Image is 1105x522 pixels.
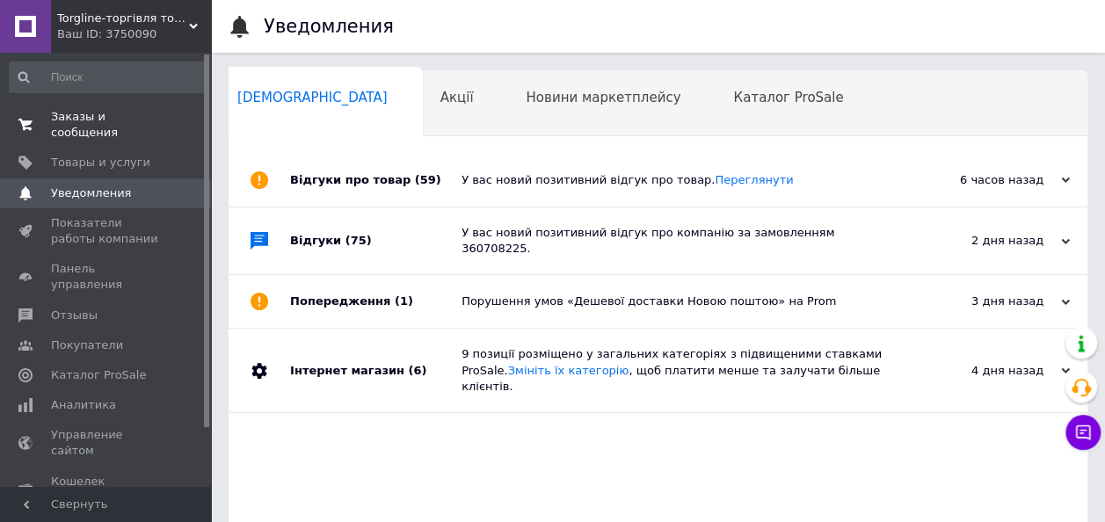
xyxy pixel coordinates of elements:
[51,109,163,141] span: Заказы и сообщения
[51,337,123,353] span: Покупатели
[290,329,462,412] div: Інтернет магазин
[462,172,894,188] div: У вас новий позитивний відгук про товар.
[57,11,189,26] span: Torgline-торгівля товарами першої необхідності гутром та у роздріб
[1065,415,1101,450] button: Чат с покупателем
[290,154,462,207] div: Відгуки про товар
[733,90,843,105] span: Каталог ProSale
[508,364,629,377] a: Змініть їх категорію
[526,90,680,105] span: Новини маркетплейсу
[264,16,394,37] h1: Уведомления
[51,367,146,383] span: Каталог ProSale
[395,294,413,308] span: (1)
[440,90,474,105] span: Акції
[462,294,894,309] div: Порушення умов «Дешевої доставки Новою поштою» на Prom
[462,225,894,257] div: У вас новий позитивний відгук про компанію за замовленням 360708225.
[57,26,211,42] div: Ваш ID: 3750090
[345,234,372,247] span: (75)
[894,172,1070,188] div: 6 часов назад
[894,233,1070,249] div: 2 дня назад
[51,427,163,459] span: Управление сайтом
[894,363,1070,379] div: 4 дня назад
[415,173,441,186] span: (59)
[408,364,426,377] span: (6)
[51,308,98,323] span: Отзывы
[9,62,207,93] input: Поиск
[51,474,163,505] span: Кошелек компании
[290,275,462,328] div: Попередження
[51,261,163,293] span: Панель управления
[51,397,116,413] span: Аналитика
[51,155,150,170] span: Товары и услуги
[462,346,894,395] div: 9 позиції розміщено у загальних категоріях з підвищеними ставками ProSale. , щоб платити менше та...
[290,207,462,274] div: Відгуки
[715,173,793,186] a: Переглянути
[894,294,1070,309] div: 3 дня назад
[237,90,388,105] span: [DEMOGRAPHIC_DATA]
[51,185,131,201] span: Уведомления
[51,215,163,247] span: Показатели работы компании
